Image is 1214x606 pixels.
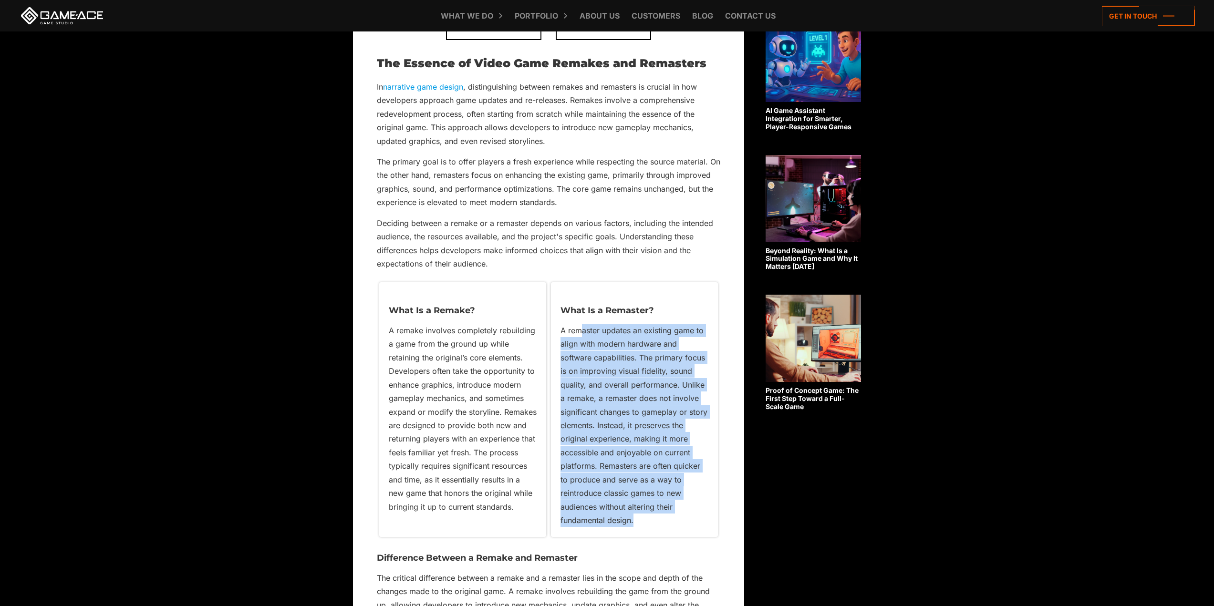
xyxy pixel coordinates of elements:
h3: What Is a Remaster? [560,306,708,316]
img: Related [766,15,861,102]
p: A remaster updates an existing game to align with modern hardware and software capabilities. The ... [560,324,708,527]
a: Proof of Concept Game: The First Step Toward a Full-Scale Game [766,295,861,411]
h3: Difference Between a Remake and Remaster [377,554,720,563]
img: Related [766,155,861,242]
p: In , distinguishing between remakes and remasters is crucial in how developers approach game upda... [377,80,720,148]
h2: The Essence of Video Game Remakes and Remasters [377,57,720,70]
p: A remake involves completely rebuilding a game from the ground up while retaining the original’s ... [389,324,537,514]
img: Related [766,295,861,382]
p: The primary goal is to offer players a fresh experience while respecting the source material. On ... [377,155,720,209]
a: narrative game design [383,82,463,92]
a: Get in touch [1102,6,1195,26]
h3: What Is a Remake? [389,306,537,316]
a: AI Game Assistant Integration for Smarter, Player-Responsive Games [766,15,861,131]
a: Beyond Reality: What Is a Simulation Game and Why It Matters [DATE] [766,155,861,271]
p: Deciding between a remake or a remaster depends on various factors, including the intended audien... [377,216,720,271]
